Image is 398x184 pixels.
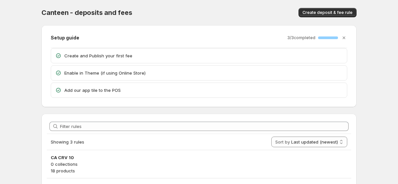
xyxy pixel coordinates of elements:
[41,9,132,17] span: Canteen - deposits and fees
[64,70,343,76] p: Enable in Theme (if using Online Store)
[51,161,347,167] p: 0 collections
[64,52,343,59] p: Create and Publish your first fee
[302,10,353,15] span: Create deposit & fee rule
[287,35,315,40] p: 3 / 3 completed
[51,34,79,41] h2: Setup guide
[51,154,347,161] h3: CA CRV 10
[60,122,349,131] input: Filter rules
[64,87,343,93] p: Add our app tile to the POS
[298,8,357,17] button: Create deposit & fee rule
[51,167,347,174] p: 18 products
[51,139,84,145] span: Showing 3 rules
[339,33,349,42] button: Dismiss setup guide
